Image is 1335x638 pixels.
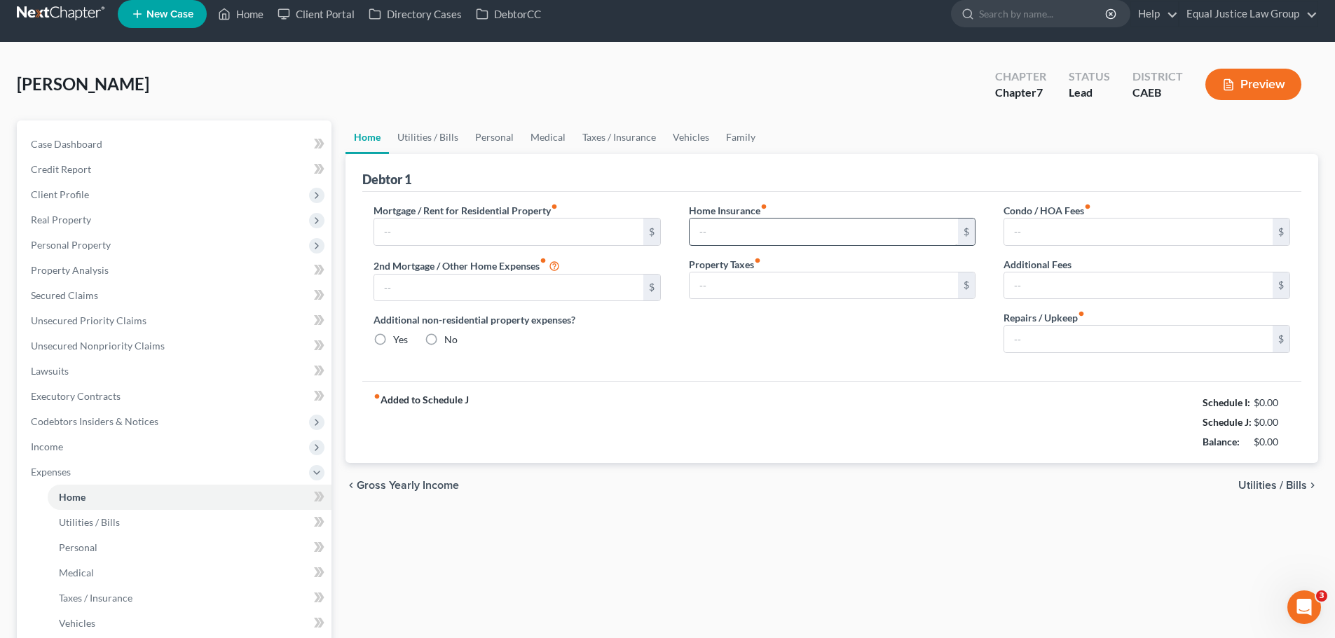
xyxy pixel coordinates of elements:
[718,120,764,154] a: Family
[31,415,158,427] span: Codebtors Insiders & Notices
[31,441,63,452] span: Income
[20,132,331,157] a: Case Dashboard
[1179,1,1317,27] a: Equal Justice Law Group
[31,264,109,276] span: Property Analysis
[643,275,660,301] div: $
[374,275,643,301] input: --
[995,69,1046,85] div: Chapter
[1036,85,1043,99] span: 7
[995,85,1046,101] div: Chapter
[444,333,458,347] label: No
[1004,310,1085,325] label: Repairs / Upkeep
[20,333,331,359] a: Unsecured Nonpriority Claims
[1004,219,1273,245] input: --
[31,138,102,150] span: Case Dashboard
[469,1,548,27] a: DebtorCC
[362,1,469,27] a: Directory Cases
[20,359,331,384] a: Lawsuits
[1254,435,1291,449] div: $0.00
[958,272,975,299] div: $
[689,257,761,272] label: Property Taxes
[690,219,958,245] input: --
[374,219,643,245] input: --
[271,1,362,27] a: Client Portal
[1254,415,1291,429] div: $0.00
[59,491,85,503] span: Home
[31,289,98,301] span: Secured Claims
[59,617,95,629] span: Vehicles
[374,393,381,400] i: fiber_manual_record
[345,480,459,491] button: chevron_left Gross Yearly Income
[345,120,389,154] a: Home
[20,258,331,283] a: Property Analysis
[1069,69,1110,85] div: Status
[345,480,357,491] i: chevron_left
[389,120,467,154] a: Utilities / Bills
[31,214,91,226] span: Real Property
[1273,272,1289,299] div: $
[1132,69,1183,85] div: District
[664,120,718,154] a: Vehicles
[754,257,761,264] i: fiber_manual_record
[1132,85,1183,101] div: CAEB
[357,480,459,491] span: Gross Yearly Income
[1004,203,1091,218] label: Condo / HOA Fees
[1273,219,1289,245] div: $
[48,611,331,636] a: Vehicles
[211,1,271,27] a: Home
[31,188,89,200] span: Client Profile
[1131,1,1178,27] a: Help
[1203,416,1252,428] strong: Schedule J:
[1004,326,1273,352] input: --
[374,203,558,218] label: Mortgage / Rent for Residential Property
[374,257,560,274] label: 2nd Mortgage / Other Home Expenses
[1287,590,1321,624] iframe: Intercom live chat
[31,340,165,352] span: Unsecured Nonpriority Claims
[540,257,547,264] i: fiber_manual_record
[1203,396,1250,408] strong: Schedule I:
[1273,326,1289,352] div: $
[760,203,767,210] i: fiber_manual_record
[48,485,331,510] a: Home
[1316,590,1327,602] span: 3
[48,560,331,585] a: Medical
[690,272,958,299] input: --
[59,516,120,528] span: Utilities / Bills
[467,120,522,154] a: Personal
[31,239,111,251] span: Personal Property
[146,9,193,20] span: New Case
[31,163,91,175] span: Credit Report
[958,219,975,245] div: $
[48,510,331,535] a: Utilities / Bills
[1254,396,1291,410] div: $0.00
[20,283,331,308] a: Secured Claims
[979,1,1107,27] input: Search by name...
[31,466,71,478] span: Expenses
[1004,257,1072,272] label: Additional Fees
[551,203,558,210] i: fiber_manual_record
[31,365,69,377] span: Lawsuits
[393,333,408,347] label: Yes
[1307,480,1318,491] i: chevron_right
[574,120,664,154] a: Taxes / Insurance
[1205,69,1301,100] button: Preview
[20,384,331,409] a: Executory Contracts
[374,312,660,327] label: Additional non-residential property expenses?
[48,585,331,611] a: Taxes / Insurance
[1069,85,1110,101] div: Lead
[48,535,331,560] a: Personal
[689,203,767,218] label: Home Insurance
[1238,480,1318,491] button: Utilities / Bills chevron_right
[1084,203,1091,210] i: fiber_manual_record
[362,171,411,188] div: Debtor 1
[522,120,574,154] a: Medical
[1078,310,1085,317] i: fiber_manual_record
[20,157,331,182] a: Credit Report
[31,314,146,326] span: Unsecured Priority Claims
[20,308,331,333] a: Unsecured Priority Claims
[59,567,94,578] span: Medical
[59,592,132,604] span: Taxes / Insurance
[17,74,149,94] span: [PERSON_NAME]
[374,393,469,452] strong: Added to Schedule J
[1203,436,1240,448] strong: Balance:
